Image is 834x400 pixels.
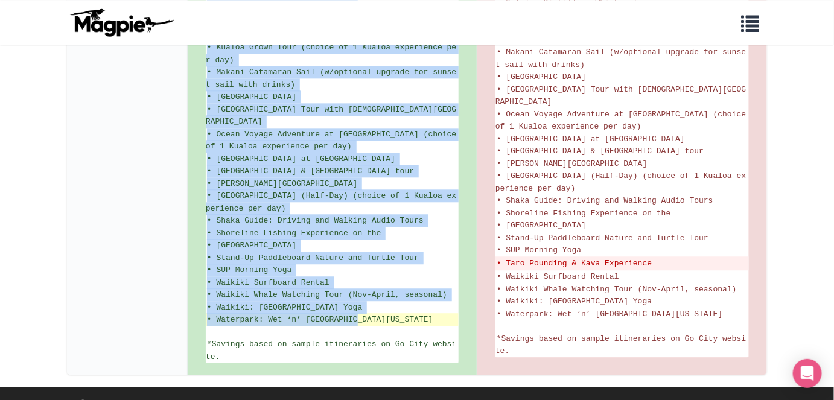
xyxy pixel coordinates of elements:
span: • [PERSON_NAME][GEOGRAPHIC_DATA] [497,159,648,168]
span: • [GEOGRAPHIC_DATA] [497,221,586,230]
span: • Waterpark: Wet ‘n’ [GEOGRAPHIC_DATA][US_STATE] [497,310,722,319]
span: • Waikiki Surfboard Rental [497,272,619,281]
span: • [GEOGRAPHIC_DATA] & [GEOGRAPHIC_DATA] tour [207,167,414,176]
span: • Waikiki Whale Watching Tour (Nov-April, seasonal) [497,285,737,294]
del: • Taro Pounding & Kava Experience [497,258,748,270]
span: *Savings based on sample itineraries on Go City website. [495,334,746,356]
span: • [GEOGRAPHIC_DATA] [207,241,296,250]
span: • [GEOGRAPHIC_DATA] [207,92,296,101]
span: • [GEOGRAPHIC_DATA] Tour with [DEMOGRAPHIC_DATA][GEOGRAPHIC_DATA] [495,85,746,107]
span: • Ocean Voyage Adventure at [GEOGRAPHIC_DATA] (choice of 1 Kualoa experience per day) [206,130,461,151]
span: • Stand-Up Paddleboard Nature and Turtle Tour [207,253,419,262]
span: • Kualoa Grown Tour (choice of 1 Kualoa experience per day) [206,43,456,65]
span: *Savings based on sample itineraries on Go City website. [206,340,456,361]
span: • Ocean Voyage Adventure at [GEOGRAPHIC_DATA] (choice of 1 Kualoa experience per day) [495,110,751,132]
span: • [PERSON_NAME][GEOGRAPHIC_DATA] [207,179,358,188]
span: • Shoreline Fishing Experience on the [207,229,381,238]
span: • Makani Catamaran Sail (w/optional upgrade for sunset sail with drinks) [495,48,746,69]
span: • [GEOGRAPHIC_DATA] [497,72,586,81]
span: • [GEOGRAPHIC_DATA] at [GEOGRAPHIC_DATA] [207,154,395,163]
span: • Shaka Guide: Driving and Walking Audio Tours [497,196,713,205]
span: • Waikiki: [GEOGRAPHIC_DATA] Yoga [497,297,652,306]
div: Open Intercom Messenger [793,359,822,388]
span: • Waikiki: [GEOGRAPHIC_DATA] Yoga [207,303,362,312]
span: • Waikiki Whale Watching Tour (Nov-April, seasonal) [207,290,447,299]
span: • Shaka Guide: Driving and Walking Audio Tours [207,216,424,225]
span: • Waikiki Surfboard Rental [207,278,329,287]
span: • Shoreline Fishing Experience on the [497,209,671,218]
span: • [GEOGRAPHIC_DATA] (Half-Day) (choice of 1 Kualoa experience per day) [206,191,456,213]
span: • [GEOGRAPHIC_DATA] & [GEOGRAPHIC_DATA] tour [497,147,704,156]
img: logo-ab69f6fb50320c5b225c76a69d11143b.png [67,8,176,37]
span: • [GEOGRAPHIC_DATA] Tour with [DEMOGRAPHIC_DATA][GEOGRAPHIC_DATA] [206,105,456,127]
span: • Makani Catamaran Sail (w/optional upgrade for sunset sail with drinks) [206,68,456,89]
span: • Stand-Up Paddleboard Nature and Turtle Tour [497,233,708,243]
span: • [GEOGRAPHIC_DATA] at [GEOGRAPHIC_DATA] [497,135,685,144]
span: • [GEOGRAPHIC_DATA] (Half-Day) (choice of 1 Kualoa experience per day) [495,171,746,193]
span: • SUP Morning Yoga [497,246,581,255]
span: • Waterpark: Wet ‘n’ [GEOGRAPHIC_DATA][US_STATE] [207,315,433,324]
span: • SUP Morning Yoga [207,265,291,275]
